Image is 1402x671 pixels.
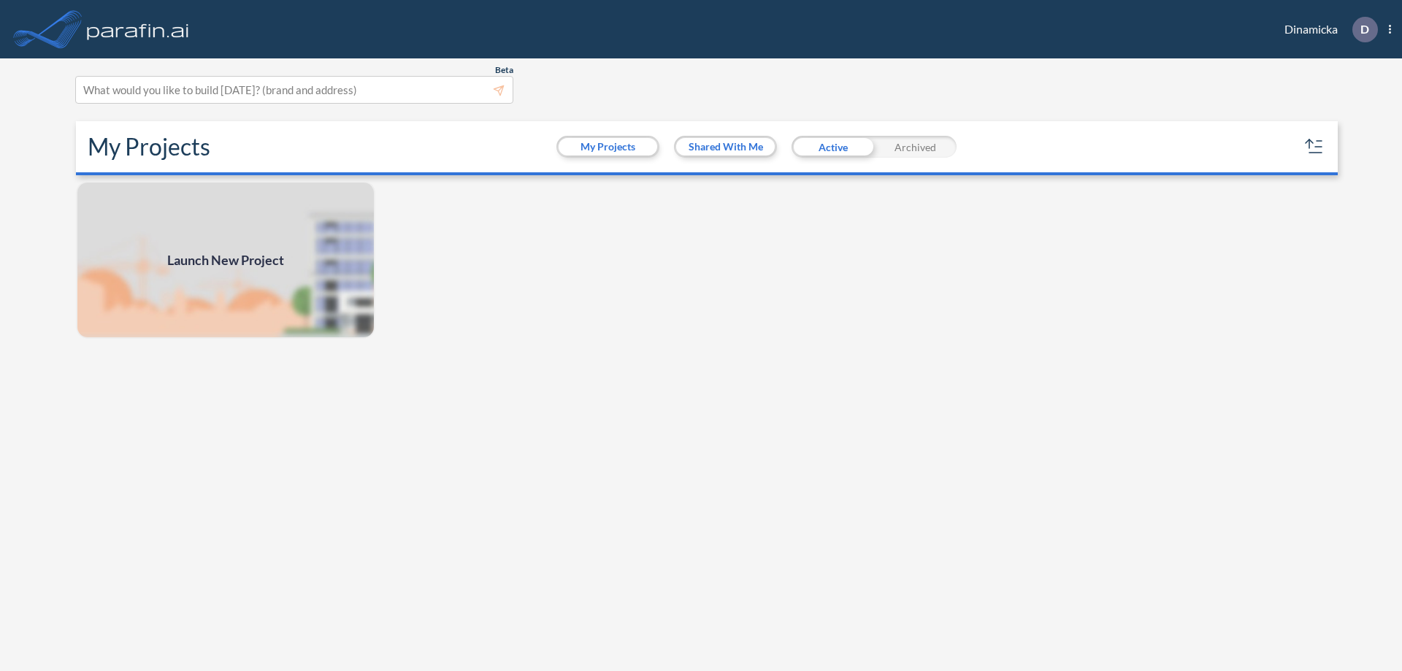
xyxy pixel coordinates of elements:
[1303,135,1326,158] button: sort
[495,64,513,76] span: Beta
[84,15,192,44] img: logo
[1360,23,1369,36] p: D
[874,136,957,158] div: Archived
[559,138,657,156] button: My Projects
[76,181,375,339] a: Launch New Project
[76,181,375,339] img: add
[167,250,284,270] span: Launch New Project
[792,136,874,158] div: Active
[676,138,775,156] button: Shared With Me
[1263,17,1391,42] div: Dinamicka
[88,133,210,161] h2: My Projects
